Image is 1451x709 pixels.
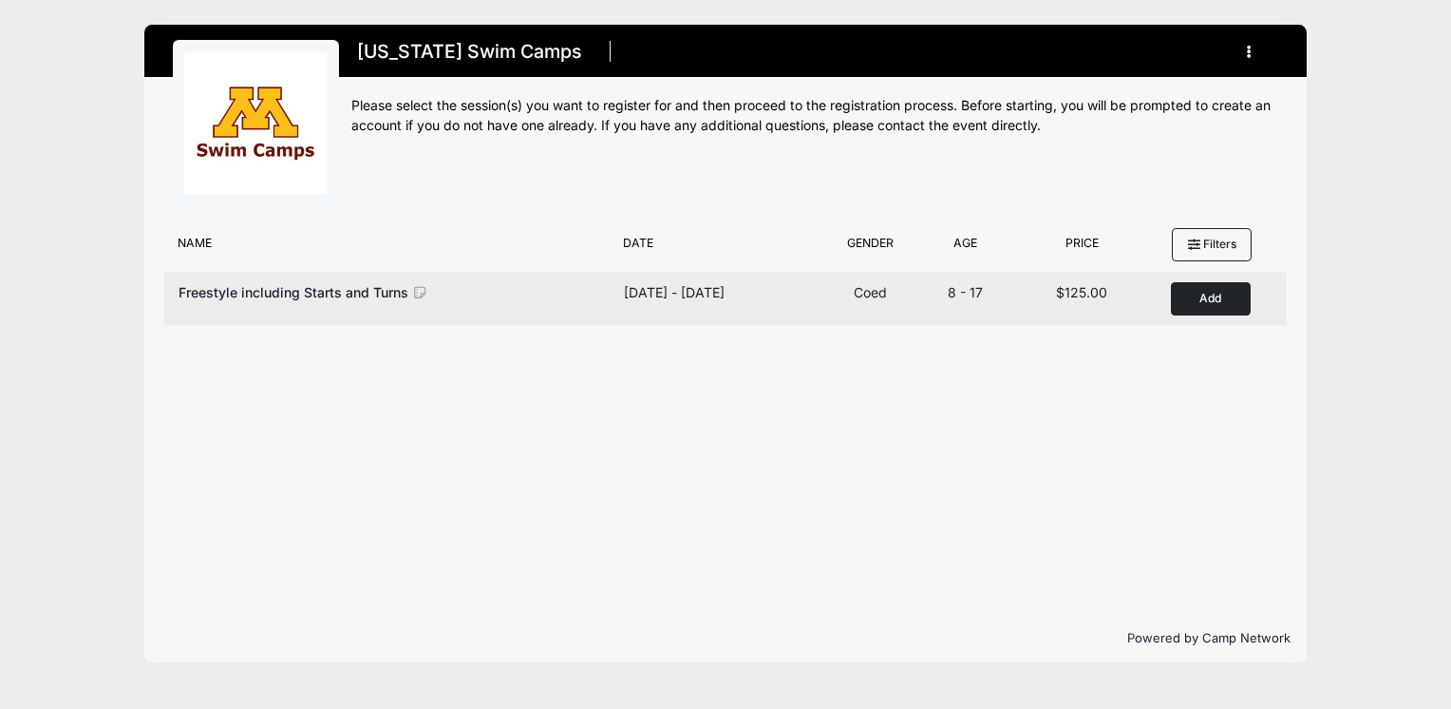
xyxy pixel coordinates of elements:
[948,284,983,300] span: 8 - 17
[184,52,327,195] img: logo
[351,35,589,68] h1: [US_STATE] Swim Camps
[351,96,1279,136] div: Please select the session(s) you want to register for and then proceed to the registration proces...
[168,235,614,261] div: Name
[1172,228,1252,260] button: Filters
[1056,284,1107,300] span: $125.00
[826,235,915,261] div: Gender
[614,235,826,261] div: Date
[160,629,1291,648] p: Powered by Camp Network
[1015,235,1149,261] div: Price
[854,284,887,300] span: Coed
[179,284,408,300] span: Freestyle including Starts and Turns
[1171,282,1251,316] button: Add
[624,282,725,302] div: [DATE] - [DATE]
[915,235,1016,261] div: Age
